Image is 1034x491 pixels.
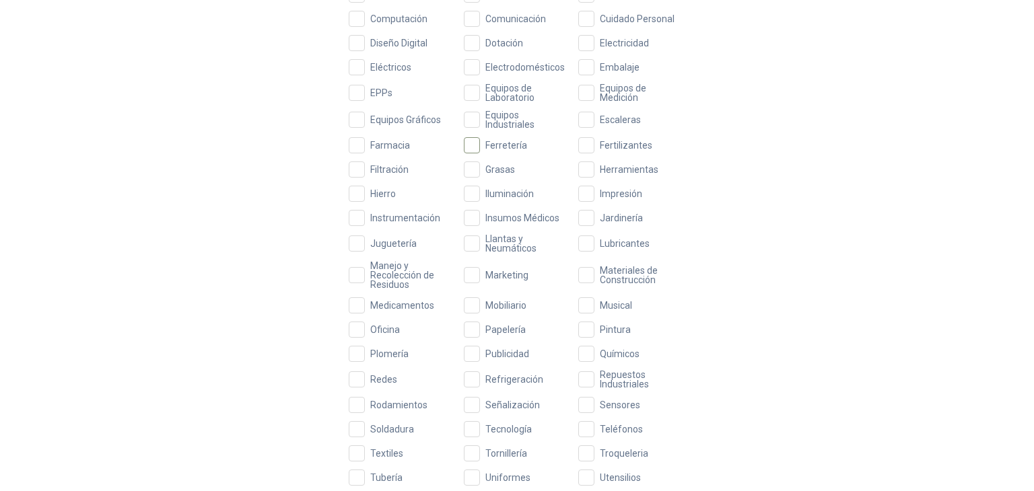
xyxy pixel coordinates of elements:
[480,349,535,358] span: Publicidad
[594,400,646,410] span: Sensores
[480,189,539,198] span: Iluminación
[365,375,403,384] span: Redes
[594,14,680,24] span: Cuidado Personal
[480,270,534,280] span: Marketing
[365,213,446,223] span: Instrumentación
[365,325,405,334] span: Oficina
[480,165,520,174] span: Grasas
[594,301,637,310] span: Musical
[594,473,646,482] span: Utensilios
[365,239,422,248] span: Juguetería
[480,38,528,48] span: Dotación
[365,88,398,98] span: EPPs
[594,239,655,248] span: Lubricantes
[365,424,419,434] span: Soldadura
[365,165,414,174] span: Filtración
[594,349,645,358] span: Químicos
[480,473,536,482] span: Uniformes
[480,325,531,334] span: Papelería
[594,83,685,102] span: Equipos de Medición
[480,301,532,310] span: Mobiliario
[365,189,401,198] span: Hierro
[594,449,654,458] span: Troqueleria
[480,83,571,102] span: Equipos de Laboratorio
[365,349,414,358] span: Plomería
[480,400,545,410] span: Señalización
[365,14,433,24] span: Computación
[594,325,636,334] span: Pintura
[365,449,409,458] span: Textiles
[594,189,648,198] span: Impresión
[594,141,658,150] span: Fertilizantes
[594,424,648,434] span: Teléfonos
[594,165,664,174] span: Herramientas
[365,400,433,410] span: Rodamientos
[594,266,685,285] span: Materiales de Construcción
[365,38,433,48] span: Diseño Digital
[480,141,532,150] span: Ferretería
[365,261,456,289] span: Manejo y Recolección de Residuos
[480,63,570,72] span: Electrodomésticos
[594,63,645,72] span: Embalaje
[594,38,654,48] span: Electricidad
[480,234,571,253] span: Llantas y Neumáticos
[480,449,532,458] span: Tornillería
[480,14,551,24] span: Comunicación
[365,115,446,124] span: Equipos Gráficos
[480,213,565,223] span: Insumos Médicos
[594,213,648,223] span: Jardinería
[365,141,415,150] span: Farmacia
[480,110,571,129] span: Equipos Industriales
[594,370,685,389] span: Repuestos Industriales
[594,115,646,124] span: Escaleras
[480,375,549,384] span: Refrigeración
[365,63,417,72] span: Eléctricos
[365,473,408,482] span: Tubería
[480,424,537,434] span: Tecnología
[365,301,440,310] span: Medicamentos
